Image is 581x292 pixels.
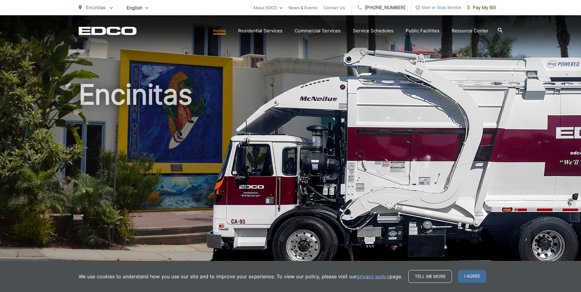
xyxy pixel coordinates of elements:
a: Home [213,27,226,34]
a: Commercial Services [295,27,341,34]
a: Tell me more [408,270,452,283]
a: Residential Services [238,27,282,34]
a: About EDCO [253,4,282,11]
span: Pay My Bill [467,4,496,11]
h1: Encinitas [79,79,503,272]
span: Encinitas [86,5,106,10]
a: Public Facilities [406,27,439,34]
span: I agree [458,270,486,283]
a: News & Events [289,4,317,11]
a: Resource Center [452,27,489,34]
span: English [122,2,153,13]
a: Contact Us [324,4,345,11]
p: We use cookies to understand how you use our site and to improve your experience. To view our pol... [79,273,402,280]
a: privacy policy [357,273,389,280]
a: Service Schedules [353,27,393,34]
a: EDCD logo. Return to the homepage. [79,27,137,35]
